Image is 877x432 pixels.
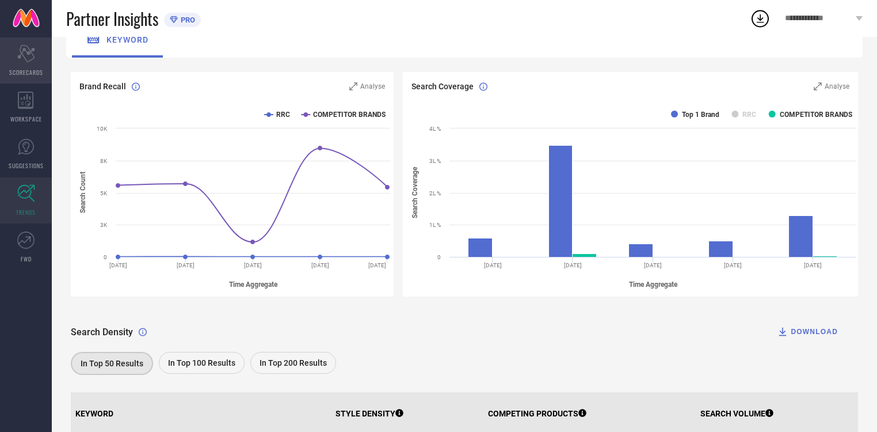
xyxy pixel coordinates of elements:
text: [DATE] [109,262,127,268]
div: DOWNLOAD [777,326,838,338]
span: WORKSPACE [10,115,42,123]
text: [DATE] [644,262,662,268]
span: Analyse [825,82,849,90]
span: In Top 50 Results [81,359,143,368]
span: Search Density [71,327,133,338]
div: Open download list [750,8,771,29]
p: STYLE DENSITY [335,409,403,418]
span: FWD [21,255,32,263]
text: [DATE] [311,262,329,268]
text: 0 [437,254,441,260]
span: TRENDS [16,208,36,217]
text: 2L % [429,190,441,196]
span: Search Coverage [411,82,474,91]
text: 0 [104,254,107,260]
text: 8K [100,158,108,164]
span: SCORECARDS [9,68,43,77]
span: In Top 100 Results [168,358,235,367]
text: RRC [276,111,290,119]
span: PRO [178,16,195,24]
svg: Zoom [814,82,822,90]
text: [DATE] [724,262,742,268]
p: SEARCH VOLUME [700,409,773,418]
text: [DATE] [804,262,822,268]
svg: Zoom [349,82,357,90]
tspan: Time Aggregate [628,281,677,289]
p: COMPETING PRODUCTS [488,409,586,418]
span: Analyse [360,82,385,90]
text: 10K [97,126,108,132]
text: RRC [742,111,756,119]
text: [DATE] [177,262,195,268]
span: Partner Insights [66,7,158,31]
text: [DATE] [244,262,262,268]
span: In Top 200 Results [260,358,327,367]
text: COMPETITOR BRANDS [779,111,852,119]
span: Brand Recall [79,82,126,91]
tspan: Search Count [79,172,87,214]
text: 3L % [429,158,441,164]
text: [DATE] [483,262,501,268]
span: SUGGESTIONS [9,161,44,170]
tspan: Search Coverage [410,166,418,218]
span: keyword [106,35,148,44]
text: Top 1 Brand [682,111,719,119]
text: 5K [100,190,108,196]
text: COMPETITOR BRANDS [313,111,386,119]
text: [DATE] [563,262,581,268]
text: 4L % [429,126,441,132]
text: 3K [100,222,108,228]
text: [DATE] [368,262,386,268]
tspan: Time Aggregate [229,281,278,289]
text: 1L % [429,222,441,228]
button: DOWNLOAD [762,320,852,343]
